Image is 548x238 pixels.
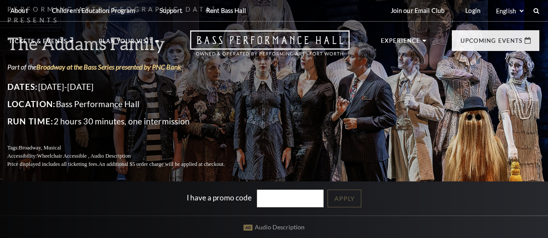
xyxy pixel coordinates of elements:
p: Part of the [9,62,247,72]
p: 2 hours 30 minutes, one intermission [9,114,247,128]
a: Broadway at the Bass Series presented by PNC Bank [38,63,182,71]
p: Support [159,7,182,14]
p: Rent Bass Hall [206,7,246,14]
p: Children's Education Program [52,7,135,14]
p: Tickets & Events [9,38,67,49]
p: [DATE]-[DATE] [9,80,247,94]
span: Location: [9,99,57,109]
label: I have a promo code [187,193,252,202]
p: Plan Your Visit [99,38,153,49]
p: Price displayed includes all ticketing fees. [9,160,247,168]
p: Experience [381,38,421,48]
select: Select: [494,7,525,15]
span: Wheelchair Accessible , Audio Description [39,153,132,159]
span: Dates: [9,82,39,92]
p: About [10,7,28,14]
span: An additional $5 order charge will be applied at checkout. [100,161,226,167]
span: Broadway, Musical [20,145,62,151]
p: Tags: [9,144,247,152]
p: Bass Performance Hall [9,97,247,111]
p: Upcoming Events [460,38,522,48]
p: Accessibility: [9,152,247,160]
span: Run Time: [9,116,55,126]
